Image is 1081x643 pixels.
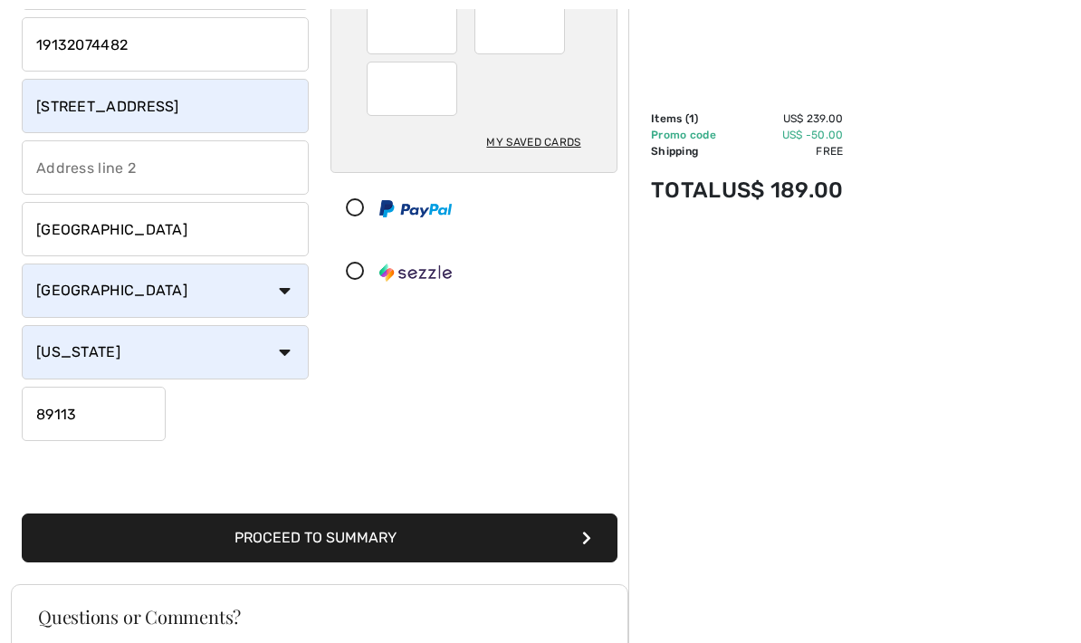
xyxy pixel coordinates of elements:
img: Sezzle [379,264,452,282]
td: US$ 189.00 [722,159,844,221]
button: Proceed to Summary [22,513,617,562]
img: PayPal [379,200,452,217]
input: Address line 1 [22,79,309,133]
input: Address line 2 [22,140,309,195]
input: Zip/Postal Code [22,387,166,441]
td: US$ -50.00 [722,127,844,143]
td: Free [722,143,844,159]
input: City [22,202,309,256]
input: Mobile [22,17,309,72]
div: My Saved Cards [486,127,580,158]
iframe: Secure Credit Card Frame - Expiration Year [489,6,553,48]
td: Promo code [651,127,722,143]
h3: Questions or Comments? [38,608,601,626]
td: US$ 239.00 [722,110,844,127]
span: 1 [689,112,694,125]
td: Items ( ) [651,110,722,127]
td: Shipping [651,143,722,159]
iframe: Secure Credit Card Frame - CVV [381,68,445,110]
iframe: Secure Credit Card Frame - Expiration Month [381,6,445,48]
td: Total [651,159,722,221]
